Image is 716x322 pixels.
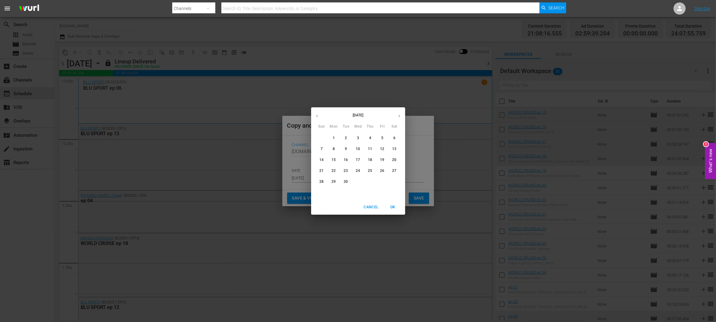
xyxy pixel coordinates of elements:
button: 8 [328,144,339,155]
p: 13 [392,146,396,152]
button: 23 [341,166,351,176]
button: OK [383,202,403,212]
p: 22 [331,168,336,173]
button: 11 [365,144,376,155]
p: 19 [380,157,384,163]
button: 14 [316,155,327,166]
button: 30 [341,176,351,187]
p: 26 [380,168,384,173]
p: 14 [319,157,324,163]
button: 28 [316,176,327,187]
button: 27 [389,166,400,176]
p: 3 [357,136,359,141]
span: Cancel [364,204,378,210]
button: 22 [328,166,339,176]
button: 21 [316,166,327,176]
button: 29 [328,176,339,187]
button: 6 [389,133,400,144]
span: Mon [328,124,339,130]
button: 26 [377,166,388,176]
p: 18 [368,157,372,163]
a: Sign Out [694,6,710,11]
p: 29 [331,179,336,184]
span: Fri [377,124,388,130]
button: 19 [377,155,388,166]
p: 30 [344,179,348,184]
p: [DATE] [323,112,393,118]
button: 12 [377,144,388,155]
p: 21 [319,168,324,173]
p: 11 [368,146,372,152]
button: 7 [316,144,327,155]
p: 20 [392,157,396,163]
span: Thu [365,124,376,130]
p: 23 [344,168,348,173]
button: 13 [389,144,400,155]
p: 17 [356,157,360,163]
p: 27 [392,168,396,173]
p: 28 [319,179,324,184]
button: 10 [353,144,364,155]
img: ans4CAIJ8jUAAAAAAAAAAAAAAAAAAAAAAAAgQb4GAAAAAAAAAAAAAAAAAAAAAAAAJMjXAAAAAAAAAAAAAAAAAAAAAAAAgAT5G... [15,2,44,16]
p: 9 [345,146,347,152]
p: 16 [344,157,348,163]
p: 7 [321,146,323,152]
p: 4 [369,136,371,141]
span: Sat [389,124,400,130]
div: 2 [704,142,708,147]
button: 15 [328,155,339,166]
p: 24 [356,168,360,173]
span: Search [548,2,564,13]
p: 25 [368,168,372,173]
button: 2 [341,133,351,144]
button: 1 [328,133,339,144]
button: 3 [353,133,364,144]
p: 15 [331,157,336,163]
p: 8 [333,146,335,152]
p: 10 [356,146,360,152]
button: 9 [341,144,351,155]
p: 6 [393,136,395,141]
button: 20 [389,155,400,166]
button: 4 [365,133,376,144]
button: 18 [365,155,376,166]
p: 2 [345,136,347,141]
button: 17 [353,155,364,166]
button: 5 [377,133,388,144]
span: OK [386,204,400,210]
button: 25 [365,166,376,176]
span: Tue [341,124,351,130]
p: 12 [380,146,384,152]
p: 1 [333,136,335,141]
button: Cancel [361,202,381,212]
span: Sun [316,124,327,130]
button: 24 [353,166,364,176]
p: 5 [381,136,383,141]
span: menu [4,5,11,12]
span: Wed [353,124,364,130]
button: Open Feedback Widget [705,143,716,179]
button: 16 [341,155,351,166]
